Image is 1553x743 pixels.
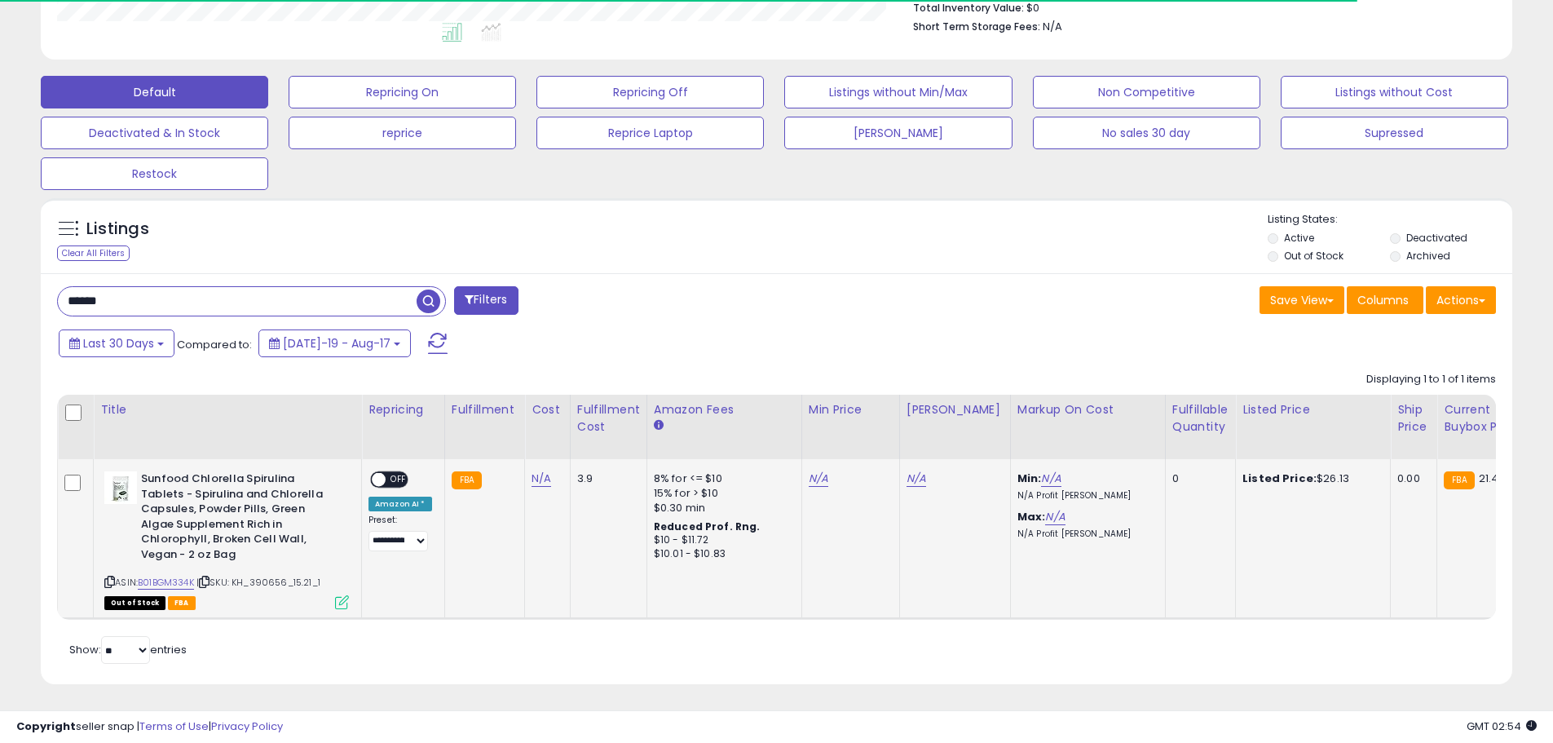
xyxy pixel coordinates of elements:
[809,401,893,418] div: Min Price
[1268,212,1512,228] p: Listing States:
[1281,117,1508,149] button: Supressed
[654,471,789,486] div: 8% for <= $10
[1284,231,1314,245] label: Active
[654,501,789,515] div: $0.30 min
[452,401,518,418] div: Fulfillment
[139,719,209,734] a: Terms of Use
[289,76,516,108] button: Repricing On
[1033,117,1260,149] button: No sales 30 day
[654,533,789,547] div: $10 - $11.72
[532,401,563,418] div: Cost
[41,117,268,149] button: Deactivated & In Stock
[654,547,789,561] div: $10.01 - $10.83
[289,117,516,149] button: reprice
[1017,471,1042,486] b: Min:
[1017,529,1153,540] p: N/A Profit [PERSON_NAME]
[1406,249,1450,263] label: Archived
[577,471,634,486] div: 3.9
[69,642,187,657] span: Show: entries
[654,486,789,501] div: 15% for > $10
[168,596,196,610] span: FBA
[1242,471,1317,486] b: Listed Price:
[784,76,1012,108] button: Listings without Min/Max
[1242,471,1378,486] div: $26.13
[368,497,432,511] div: Amazon AI *
[1467,719,1537,734] span: 2025-09-18 02:54 GMT
[16,719,283,735] div: seller snap | |
[654,520,761,533] b: Reduced Prof. Rng.
[532,471,551,487] a: N/A
[1479,471,1506,486] span: 21.49
[1284,249,1343,263] label: Out of Stock
[1357,292,1409,308] span: Columns
[86,218,149,241] h5: Listings
[104,471,349,608] div: ASIN:
[1017,490,1153,502] p: N/A Profit [PERSON_NAME]
[907,401,1004,418] div: [PERSON_NAME]
[1281,76,1508,108] button: Listings without Cost
[41,157,268,190] button: Restock
[1172,471,1223,486] div: 0
[59,329,174,357] button: Last 30 Days
[386,473,412,487] span: OFF
[452,471,482,489] small: FBA
[1242,401,1383,418] div: Listed Price
[1444,401,1528,436] div: Current Buybox Price
[784,117,1012,149] button: [PERSON_NAME]
[1045,509,1065,525] a: N/A
[913,1,1024,15] b: Total Inventory Value:
[913,20,1040,33] b: Short Term Storage Fees:
[654,418,664,433] small: Amazon Fees.
[536,76,764,108] button: Repricing Off
[211,719,283,734] a: Privacy Policy
[654,401,795,418] div: Amazon Fees
[1041,471,1061,487] a: N/A
[1017,509,1046,524] b: Max:
[1172,401,1229,436] div: Fulfillable Quantity
[104,471,137,504] img: 41DPVRk4QvL._SL40_.jpg
[536,117,764,149] button: Reprice Laptop
[177,337,252,352] span: Compared to:
[454,286,518,315] button: Filters
[1397,401,1430,436] div: Ship Price
[57,245,130,261] div: Clear All Filters
[1444,471,1474,489] small: FBA
[1397,471,1424,486] div: 0.00
[368,515,432,551] div: Preset:
[196,576,320,589] span: | SKU: KH_390656_15.21_1
[1043,19,1062,34] span: N/A
[1406,231,1467,245] label: Deactivated
[1260,286,1344,314] button: Save View
[1010,395,1165,459] th: The percentage added to the cost of goods (COGS) that forms the calculator for Min & Max prices.
[283,335,390,352] span: [DATE]-19 - Aug-17
[104,596,165,610] span: All listings that are currently out of stock and unavailable for purchase on Amazon
[577,401,640,436] div: Fulfillment Cost
[368,401,438,418] div: Repricing
[809,471,828,487] a: N/A
[138,576,194,590] a: B01BGM334K
[258,329,411,357] button: [DATE]-19 - Aug-17
[1017,401,1158,418] div: Markup on Cost
[1347,286,1423,314] button: Columns
[83,335,154,352] span: Last 30 Days
[1426,286,1496,314] button: Actions
[16,719,76,734] strong: Copyright
[141,471,339,566] b: Sunfood Chlorella Spirulina Tablets - Spirulina and Chlorella Capsules, Powder Pills, Green Algae...
[1366,372,1496,387] div: Displaying 1 to 1 of 1 items
[1033,76,1260,108] button: Non Competitive
[907,471,926,487] a: N/A
[41,76,268,108] button: Default
[100,401,355,418] div: Title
